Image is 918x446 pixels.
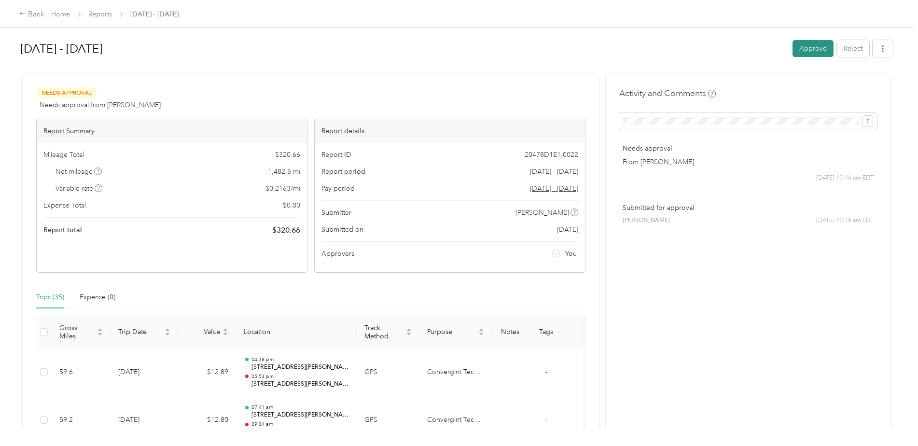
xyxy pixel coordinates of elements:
p: Submitted for approval [623,203,874,213]
p: 05:53 pm [251,373,349,380]
span: Needs approval from [PERSON_NAME] [40,100,161,110]
span: You [565,249,577,259]
span: Mileage Total [43,150,84,160]
span: Report ID [321,150,351,160]
span: caret-down [406,331,412,337]
span: 20478D1E1-0022 [525,150,578,160]
span: [DATE] 10:16 am EDT [816,216,874,225]
span: Track Method [364,324,404,340]
h1: Sep 1 - 30, 2025 [20,37,786,60]
td: [DATE] [111,396,178,445]
p: [STREET_ADDRESS][PERSON_NAME][PERSON_NAME] [251,428,349,436]
span: caret-up [478,327,484,333]
th: Purpose [419,316,492,348]
span: Gross Miles [59,324,95,340]
span: Report total [43,225,82,235]
span: [PERSON_NAME] [623,216,670,225]
h4: Activity and Comments [619,87,716,99]
a: Home [51,10,70,18]
span: caret-up [406,327,412,333]
button: Reject [837,40,869,57]
span: [DATE] 10:16 am EDT [816,174,874,182]
span: caret-up [223,327,228,333]
td: 59.6 [52,348,111,397]
span: $ 0.00 [283,200,300,210]
th: Gross Miles [52,316,111,348]
span: Trip Date [118,328,163,336]
button: Approve [793,40,834,57]
span: Variable rate [56,183,103,194]
span: Approvers [321,249,354,259]
span: caret-down [165,331,170,337]
td: Convergint Technologies [419,348,492,397]
span: Needs Approval [36,87,97,98]
td: GPS [357,396,419,445]
th: Track Method [357,316,419,348]
td: $12.89 [178,348,236,397]
span: Report period [321,167,365,177]
span: [PERSON_NAME] [515,208,569,218]
p: 09:04 am [251,421,349,428]
span: caret-down [478,331,484,337]
span: Purpose [427,328,476,336]
td: Convergint Technologies [419,396,492,445]
span: caret-up [165,327,170,333]
span: $ 320.66 [272,224,300,236]
span: Value [186,328,221,336]
a: Reports [88,10,112,18]
span: caret-up [97,327,103,333]
td: GPS [357,348,419,397]
th: Location [236,316,357,348]
span: $ 0.2163 / mi [265,183,300,194]
div: Back [19,9,44,20]
span: Net mileage [56,167,102,177]
span: [DATE] - [DATE] [530,167,578,177]
td: [DATE] [111,348,178,397]
span: Submitted on [321,224,363,235]
th: Tags [528,316,564,348]
span: caret-down [97,331,103,337]
span: Pay period [321,183,355,194]
div: Report details [315,119,585,143]
p: Needs approval [623,143,874,153]
iframe: Everlance-gr Chat Button Frame [864,392,918,446]
p: 07:41 am [251,404,349,411]
span: caret-down [223,331,228,337]
th: Notes [492,316,528,348]
p: [STREET_ADDRESS][PERSON_NAME] [251,380,349,389]
p: 04:38 pm [251,356,349,363]
p: [STREET_ADDRESS][PERSON_NAME] [251,411,349,419]
span: Submitter [321,208,351,218]
div: Report Summary [37,119,307,143]
span: - [545,416,547,424]
p: From [PERSON_NAME] [623,157,874,167]
div: Expense (0) [80,292,115,303]
p: [STREET_ADDRESS][PERSON_NAME][PERSON_NAME] [251,363,349,372]
span: - [545,368,547,376]
div: Trips (35) [36,292,64,303]
th: Trip Date [111,316,178,348]
span: [DATE] [557,224,578,235]
span: Expense Total [43,200,86,210]
span: 1,482.5 mi [268,167,300,177]
td: $12.80 [178,396,236,445]
td: 59.2 [52,396,111,445]
th: Value [178,316,236,348]
span: [DATE] - [DATE] [130,9,179,19]
span: $ 320.66 [275,150,300,160]
span: Go to pay period [530,183,578,194]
